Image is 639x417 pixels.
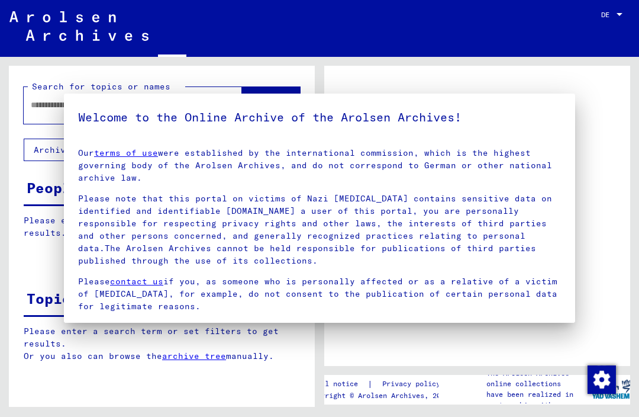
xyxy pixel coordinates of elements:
[78,193,561,267] p: Please note that this portal on victims of Nazi [MEDICAL_DATA] contains sensitive data on identif...
[78,147,561,184] p: Our were established by the international commission, which is the highest governing body of the ...
[78,108,561,127] h5: Welcome to the Online Archive of the Arolsen Archives!
[94,147,158,158] a: terms of use
[110,276,163,287] a: contact us
[588,365,616,394] img: Zustimmung ändern
[78,275,561,313] p: Please if you, as someone who is personally affected or as a relative of a victim of [MEDICAL_DAT...
[587,365,615,393] div: Zustimmung ändern
[78,321,561,333] p: you will find all the relevant information about the Arolsen Archives privacy policy.
[78,322,99,332] a: Here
